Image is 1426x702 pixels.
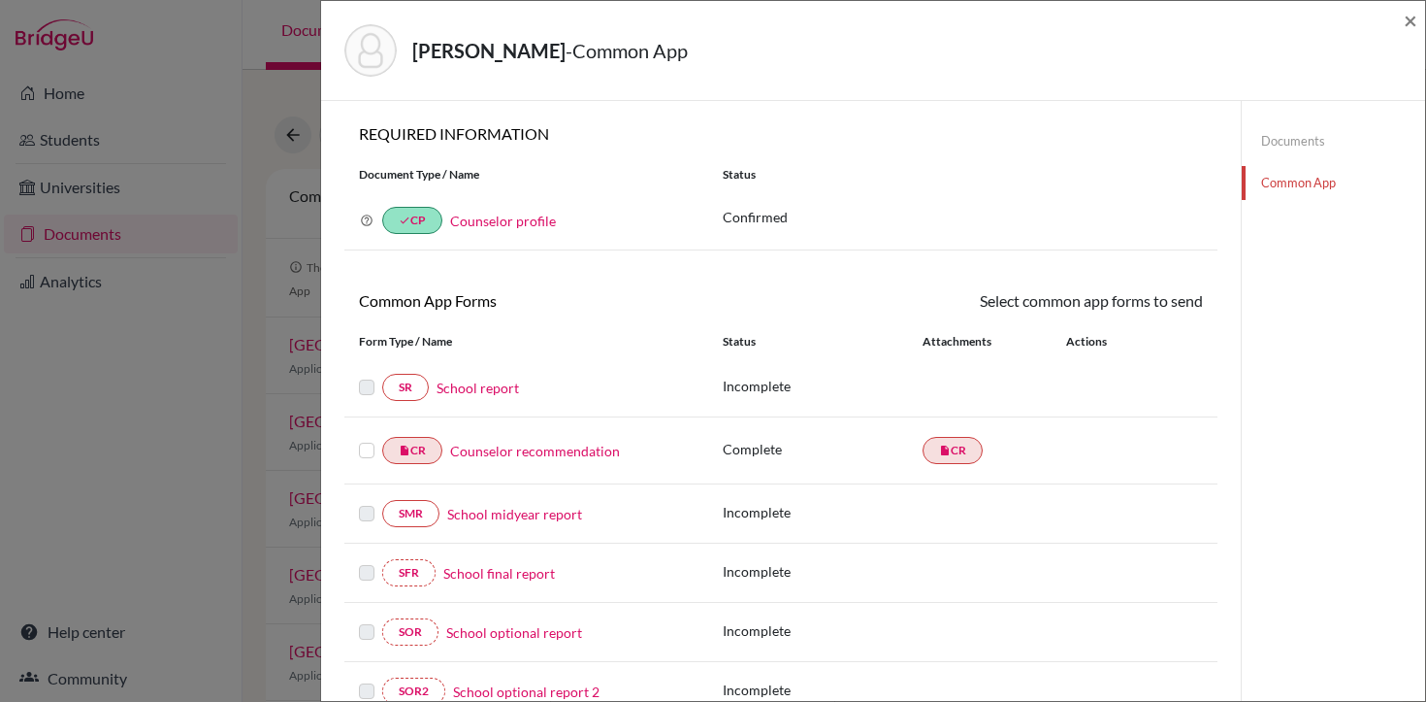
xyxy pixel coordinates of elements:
div: Attachments [923,333,1043,351]
div: Status [708,166,1217,184]
a: Counselor recommendation [450,441,620,461]
h6: REQUIRED INFORMATION [344,124,1217,143]
i: insert_drive_file [399,445,410,456]
h6: Common App Forms [344,291,781,310]
span: - Common App [566,39,688,62]
a: SFR [382,559,436,586]
a: SOR [382,618,438,646]
a: doneCP [382,207,442,234]
i: done [399,215,410,226]
p: Incomplete [723,561,923,582]
div: Select common app forms to send [781,289,1217,313]
p: Incomplete [723,680,923,700]
a: Documents [1242,124,1425,158]
span: × [1404,6,1417,34]
button: Close [1404,9,1417,32]
p: Incomplete [723,376,923,396]
div: Form Type / Name [344,333,708,351]
p: Incomplete [723,502,923,522]
a: School final report [443,563,555,584]
a: SMR [382,500,439,527]
a: insert_drive_fileCR [382,437,442,464]
div: Document Type / Name [344,166,708,184]
a: Counselor profile [450,213,556,229]
p: Incomplete [723,620,923,641]
a: School midyear report [447,504,582,524]
a: School report [437,378,519,398]
strong: [PERSON_NAME] [412,39,566,62]
a: SR [382,374,429,401]
a: School optional report [446,622,582,643]
a: insert_drive_fileCR [923,437,983,464]
a: School optional report 2 [453,682,600,702]
div: Status [723,333,923,351]
div: Actions [1043,333,1163,351]
i: insert_drive_file [939,445,951,456]
p: Complete [723,439,923,459]
a: Common App [1242,166,1425,200]
p: Confirmed [723,207,1203,227]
